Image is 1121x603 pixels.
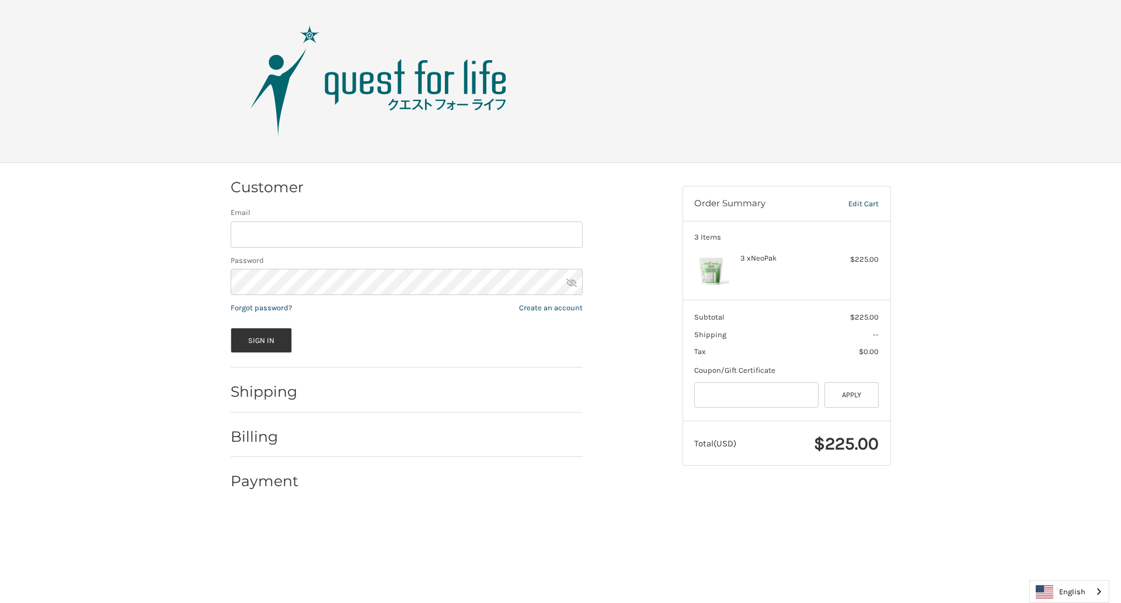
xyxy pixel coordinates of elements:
[1030,581,1109,602] a: English
[824,198,879,210] a: Edit Cart
[231,178,304,196] h2: Customer
[850,313,879,321] span: $225.00
[833,254,879,265] div: $225.00
[231,428,299,446] h2: Billing
[231,207,583,219] label: Email
[873,330,879,339] span: --
[740,254,830,263] h4: 3 x NeoPak
[519,303,583,312] a: Create an account
[859,347,879,356] span: $0.00
[694,347,706,356] span: Tax
[694,233,879,242] h3: 3 Items
[694,313,725,321] span: Subtotal
[694,438,736,449] span: Total (USD)
[233,23,525,140] img: Quest Group
[694,198,824,210] h3: Order Summary
[1029,580,1109,603] aside: Language selected: English
[694,330,726,339] span: Shipping
[231,255,583,266] label: Password
[231,383,299,401] h2: Shipping
[231,472,299,490] h2: Payment
[824,382,879,408] button: Apply
[694,382,819,408] input: Gift Certificate or Coupon Code
[1029,580,1109,603] div: Language
[231,328,293,353] button: Sign In
[694,365,879,376] div: Coupon/Gift Certificate
[814,433,879,454] span: $225.00
[231,303,292,312] a: Forgot password?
